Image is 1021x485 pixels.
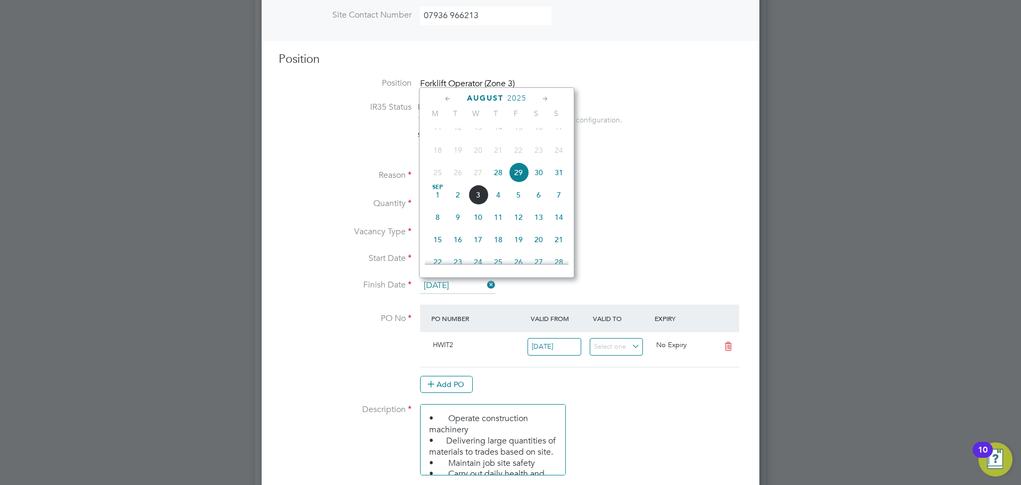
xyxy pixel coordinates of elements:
[526,109,546,118] span: S
[468,229,488,250] span: 17
[488,140,508,160] span: 21
[445,109,465,118] span: T
[448,207,468,227] span: 9
[468,117,488,137] span: 13
[420,278,496,294] input: Select one
[468,252,488,272] span: 24
[508,117,529,137] span: 15
[652,309,714,328] div: Expiry
[488,252,508,272] span: 25
[488,229,508,250] span: 18
[508,229,529,250] span: 19
[978,442,1012,476] button: Open Resource Center, 10 new notifications
[428,185,448,205] span: 1
[546,109,566,118] span: S
[549,229,569,250] span: 21
[465,109,486,118] span: W
[508,252,529,272] span: 26
[529,252,549,272] span: 27
[279,253,412,264] label: Start Date
[549,185,569,205] span: 7
[488,207,508,227] span: 11
[279,226,412,237] label: Vacancy Type
[420,376,473,393] button: Add PO
[529,207,549,227] span: 13
[428,207,448,227] span: 8
[978,450,987,464] div: 10
[529,229,549,250] span: 20
[486,109,506,118] span: T
[506,109,526,118] span: F
[508,207,529,227] span: 12
[279,198,412,209] label: Quantity
[590,309,652,328] div: Valid To
[529,117,549,137] span: 16
[428,229,448,250] span: 15
[448,140,468,160] span: 19
[528,338,581,356] input: Select one
[279,52,742,67] h3: Position
[279,280,412,291] label: Finish Date
[488,117,508,137] span: 14
[279,102,412,113] label: IR35 Status
[448,162,468,183] span: 26
[448,117,468,137] span: 12
[508,140,529,160] span: 22
[448,229,468,250] span: 16
[420,78,515,89] span: Forklift Operator (Zone 3)
[508,185,529,205] span: 5
[529,140,549,160] span: 23
[448,252,468,272] span: 23
[467,94,504,103] span: August
[428,117,448,137] span: 11
[656,340,687,349] span: No Expiry
[468,162,488,183] span: 27
[529,162,549,183] span: 30
[428,252,448,272] span: 22
[549,207,569,227] span: 14
[428,140,448,160] span: 18
[279,170,412,181] label: Reason
[508,162,529,183] span: 29
[279,313,412,324] label: PO No
[428,162,448,183] span: 25
[468,207,488,227] span: 10
[549,252,569,272] span: 28
[590,338,643,356] input: Select one
[418,131,515,138] strong: Status Determination Statement
[468,140,488,160] span: 20
[507,94,526,103] span: 2025
[418,112,622,125] div: This feature can be enabled under this client's configuration.
[468,185,488,205] span: 3
[549,117,569,137] span: 17
[425,109,445,118] span: M
[279,78,412,89] label: Position
[433,340,453,349] span: HWIT2
[549,162,569,183] span: 31
[488,162,508,183] span: 28
[448,185,468,205] span: 2
[428,185,448,190] span: Sep
[418,102,505,112] span: Disabled for this client.
[488,185,508,205] span: 4
[549,140,569,160] span: 24
[528,309,590,328] div: Valid From
[279,404,412,415] label: Description
[529,185,549,205] span: 6
[429,309,528,328] div: PO Number
[279,10,412,21] label: Site Contact Number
